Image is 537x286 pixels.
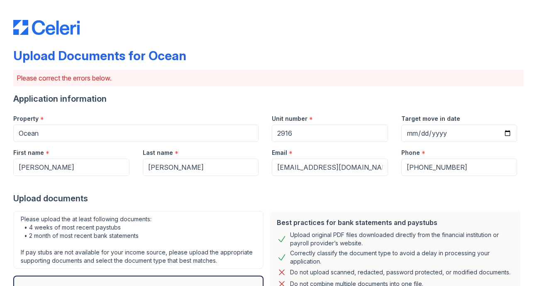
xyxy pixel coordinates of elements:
[13,149,44,157] label: First name
[290,249,514,266] div: Correctly classify the document type to avoid a delay in processing your application.
[13,193,524,204] div: Upload documents
[277,218,514,227] div: Best practices for bank statements and paystubs
[13,93,524,105] div: Application information
[13,48,186,63] div: Upload Documents for Ocean
[13,211,264,269] div: Please upload the at least following documents: • 4 weeks of most recent paystubs • 2 month of mo...
[13,115,39,123] label: Property
[401,149,420,157] label: Phone
[17,73,520,83] p: Please correct the errors below.
[13,20,80,35] img: CE_Logo_Blue-a8612792a0a2168367f1c8372b55b34899dd931a85d93a1a3d3e32e68fde9ad4.png
[272,149,287,157] label: Email
[143,149,173,157] label: Last name
[290,267,510,277] div: Do not upload scanned, redacted, password protected, or modified documents.
[272,115,308,123] label: Unit number
[401,115,460,123] label: Target move in date
[290,231,514,247] div: Upload original PDF files downloaded directly from the financial institution or payroll provider’...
